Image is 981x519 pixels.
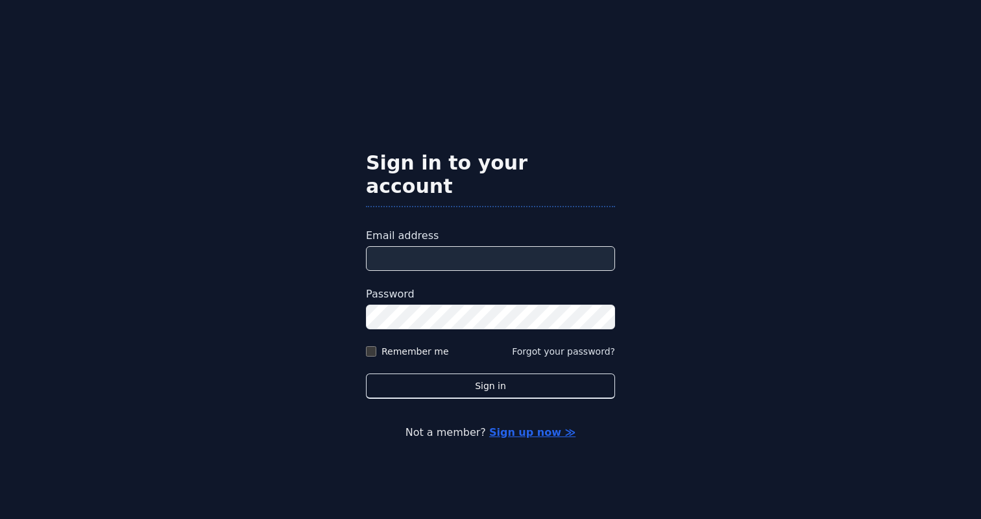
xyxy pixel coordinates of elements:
img: Hostodo [366,79,615,131]
a: Sign up now ≫ [489,426,575,438]
button: Forgot your password? [512,345,615,358]
button: Sign in [366,373,615,399]
p: Not a member? [62,425,919,440]
label: Remember me [381,345,449,358]
h2: Sign in to your account [366,151,615,198]
label: Password [366,286,615,302]
label: Email address [366,228,615,244]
